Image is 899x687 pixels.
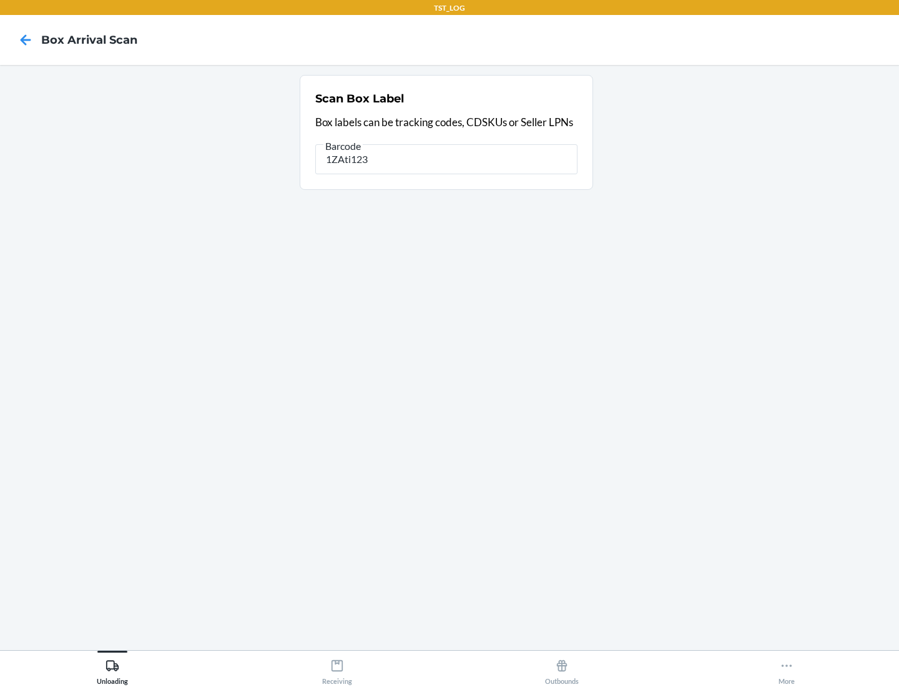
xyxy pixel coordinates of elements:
[315,91,404,107] h2: Scan Box Label
[225,651,449,685] button: Receiving
[449,651,674,685] button: Outbounds
[323,140,363,152] span: Barcode
[434,2,465,14] p: TST_LOG
[674,651,899,685] button: More
[41,32,137,48] h4: Box Arrival Scan
[315,144,577,174] input: Barcode
[322,654,352,685] div: Receiving
[779,654,795,685] div: More
[545,654,579,685] div: Outbounds
[97,654,128,685] div: Unloading
[315,114,577,131] p: Box labels can be tracking codes, CDSKUs or Seller LPNs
